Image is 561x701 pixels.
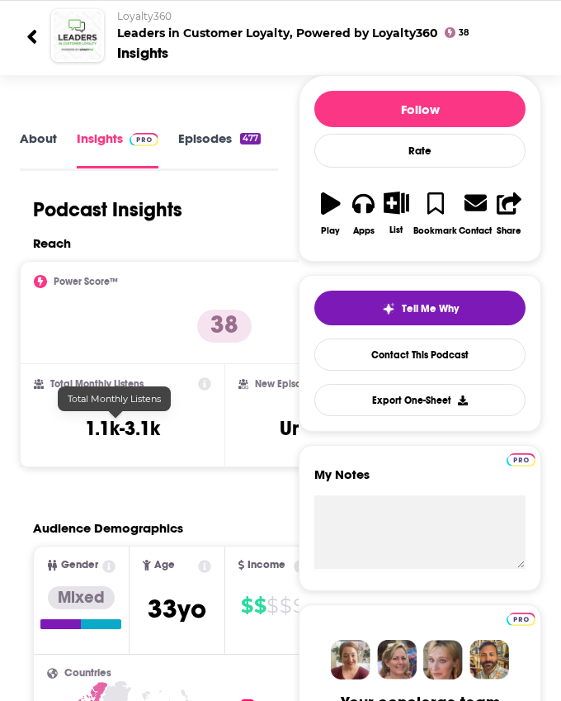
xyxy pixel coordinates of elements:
[459,225,492,236] div: Contact
[148,593,206,625] span: 33 yo
[266,593,278,619] span: $
[247,560,285,571] span: Income
[33,235,71,251] h2: Reach
[314,134,526,168] div: Rate
[493,181,526,246] button: Share
[314,181,347,246] button: Play
[117,10,535,40] h2: Leaders in Customer Loyalty, Powered by Loyalty360
[314,467,526,495] label: My Notes
[389,225,403,235] div: List
[314,384,526,416] button: Export One-Sheet
[54,276,118,287] h2: Power Score™
[380,181,413,245] button: List
[85,416,160,441] h3: 1.1k-3.1k
[412,181,458,246] button: Bookmark
[154,560,175,571] span: Age
[280,593,291,619] span: $
[314,291,526,325] button: tell me why sparkleTell Me Why
[507,451,535,467] a: Pro website
[255,378,346,390] h2: New Episode Listens
[178,130,261,168] a: Episodes477
[321,225,340,236] div: Play
[458,181,493,246] a: Contact
[459,30,469,36] span: 38
[507,453,535,467] img: Podchaser Pro
[130,133,158,146] img: Podchaser Pro
[280,416,375,441] h3: Under 1.4k
[497,225,521,236] div: Share
[68,393,161,405] span: Total Monthly Listens
[54,12,101,59] img: Leaders in Customer Loyalty, Powered by Loyalty360
[377,640,417,680] img: Barbara Profile
[64,668,111,679] span: Countries
[254,593,266,619] span: $
[402,302,459,315] span: Tell Me Why
[423,640,463,680] img: Jules Profile
[507,610,535,626] a: Pro website
[240,133,261,144] div: 477
[117,10,172,22] span: Loyalty360
[331,640,370,680] img: Sydney Profile
[48,586,115,609] div: Mixed
[413,225,457,236] div: Bookmark
[77,130,158,168] a: InsightsPodchaser Pro
[353,225,375,236] div: Apps
[50,378,144,390] h2: Total Monthly Listens
[347,181,380,246] button: Apps
[314,91,526,127] button: Follow
[293,593,304,619] span: $
[507,613,535,626] img: Podchaser Pro
[117,44,168,62] div: Insights
[33,197,182,222] h1: Podcast Insights
[61,560,98,571] span: Gender
[469,640,509,680] img: Jon Profile
[33,520,183,536] h2: Audience Demographics
[197,310,252,343] p: 38
[241,593,252,619] span: $
[20,130,57,168] a: About
[382,302,395,315] img: tell me why sparkle
[314,339,526,371] a: Contact This Podcast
